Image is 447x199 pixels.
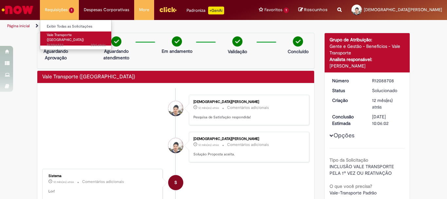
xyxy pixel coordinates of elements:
dt: Conclusão Estimada [327,113,367,127]
span: 1 [284,8,289,13]
img: click_logo_yellow_360x200.png [159,5,177,14]
img: check-circle-green.png [172,36,182,47]
p: Pesquisa de Satisfação respondida! [193,115,302,120]
div: Padroniza [187,7,224,14]
small: Comentários adicionais [227,142,269,148]
div: 06/10/2024 15:00:16 [372,97,402,110]
img: check-circle-green.png [293,36,303,47]
div: [PERSON_NAME] [330,63,405,69]
div: Gente e Gestão - Benefícios - Vale Transporte [330,43,405,56]
p: +GenAi [208,7,224,14]
span: Requisições [45,7,68,13]
div: Solucionado [372,87,402,94]
time: 10/09/2025 16:19:10 [91,43,106,48]
ul: Trilhas de página [5,20,293,32]
div: R12088708 [372,77,402,84]
span: INCLUSÃO VALE TRANSPORTE PELA 1ª VEZ OU REATIVAÇÃO [330,164,395,176]
div: Grupo de Atribuição: [330,36,405,43]
img: check-circle-green.png [232,36,242,47]
span: Vale-Transporte Padrão [330,190,377,196]
a: Rascunhos [298,7,328,13]
dt: Número [327,77,367,84]
b: Tipo da Solicitação [330,157,368,163]
ul: Requisições [40,20,112,50]
p: Solução Proposta aceita. [193,152,302,157]
span: S [174,175,177,190]
div: [DEMOGRAPHIC_DATA][PERSON_NAME] [193,100,302,104]
p: Concluído [288,48,309,55]
b: O que você precisa? [330,183,372,189]
span: 20d atrás [91,43,106,48]
span: 12 mês(es) atrás [198,143,219,147]
p: Aguardando atendimento [100,48,132,61]
div: System [168,175,183,190]
a: Página inicial [7,23,30,29]
span: 1 [69,8,74,13]
span: More [139,7,149,13]
time: 06/10/2024 15:00:16 [372,97,393,110]
small: Comentários adicionais [227,105,269,110]
a: Exibir Todas as Solicitações [40,23,112,30]
p: Aguardando Aprovação [40,48,72,61]
span: 12 mês(es) atrás [198,106,219,110]
span: Despesas Corporativas [84,7,129,13]
a: Aberto R13516523 : Vale Transporte (VT) [40,31,112,46]
h2: Vale Transporte (VT) Histórico de tíquete [42,74,135,80]
span: Favoritos [264,7,282,13]
div: [DEMOGRAPHIC_DATA][PERSON_NAME] [193,137,302,141]
span: 12 mês(es) atrás [372,97,393,110]
p: Validação [228,48,247,55]
dt: Criação [327,97,367,104]
img: ServiceNow [1,3,34,16]
dt: Status [327,87,367,94]
span: 12 mês(es) atrás [53,180,74,184]
div: Sistema [48,174,157,178]
div: Cristiano Da Silva Paiva [168,138,183,153]
img: check-circle-green.png [111,36,121,47]
div: Analista responsável: [330,56,405,63]
div: Cristiano Da Silva Paiva [168,101,183,116]
p: Em andamento [162,48,192,54]
span: Rascunhos [304,7,328,13]
span: [DEMOGRAPHIC_DATA][PERSON_NAME] [364,7,442,12]
span: R13516523 [47,43,106,48]
small: Comentários adicionais [82,179,124,185]
time: 11/10/2024 21:49:19 [198,143,219,147]
time: 08/10/2024 16:53:58 [53,180,74,184]
div: [DATE] 10:06:02 [372,113,402,127]
time: 11/10/2024 21:49:46 [198,106,219,110]
span: Vale Transporte ([GEOGRAPHIC_DATA]) [47,32,84,43]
